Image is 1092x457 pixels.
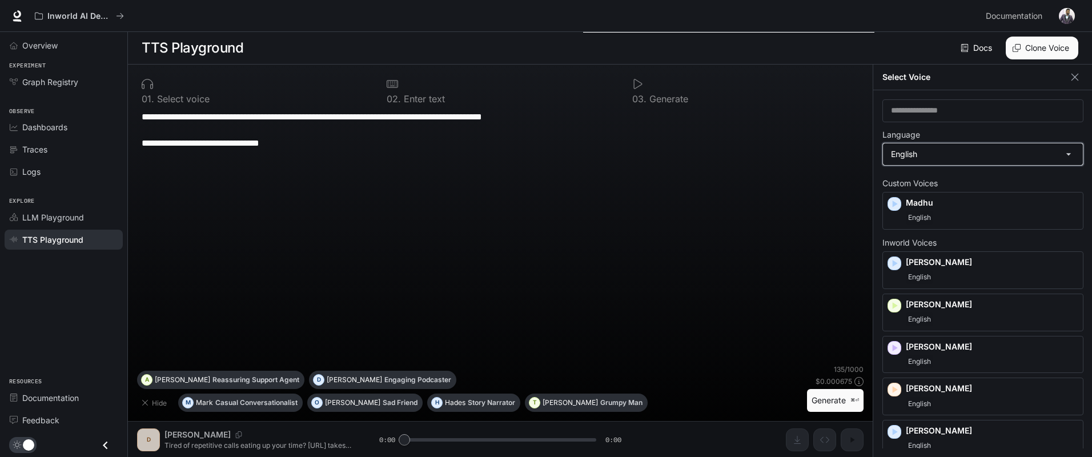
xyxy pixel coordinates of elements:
p: Casual Conversationalist [215,399,298,406]
p: Custom Voices [882,179,1083,187]
div: Keywords by Traffic [126,67,192,75]
img: tab_keywords_by_traffic_grey.svg [114,66,123,75]
p: Mark [196,399,213,406]
a: Graph Registry [5,72,123,92]
p: 0 2 . [387,94,401,103]
span: English [906,355,933,368]
a: Documentation [981,5,1051,27]
p: Language [882,131,920,139]
img: website_grey.svg [18,30,27,39]
span: Documentation [22,392,79,404]
p: [PERSON_NAME] [906,299,1078,310]
button: D[PERSON_NAME]Engaging Podcaster [309,371,456,389]
button: Hide [137,394,174,412]
h1: TTS Playground [142,37,243,59]
span: English [906,211,933,225]
span: Logs [22,166,41,178]
p: [PERSON_NAME] [325,399,380,406]
p: [PERSON_NAME] [327,376,382,383]
img: tab_domain_overview_orange.svg [31,66,40,75]
p: ⌘⏎ [850,397,859,404]
span: English [906,312,933,326]
a: Logs [5,162,123,182]
a: Dashboards [5,117,123,137]
p: 0 3 . [632,94,647,103]
div: O [312,394,322,412]
div: D [314,371,324,389]
p: Engaging Podcaster [384,376,451,383]
div: Domain: [URL] [30,30,81,39]
a: TTS Playground [5,230,123,250]
span: Feedback [22,414,59,426]
span: LLM Playground [22,211,84,223]
button: MMarkCasual Conversationalist [178,394,303,412]
img: logo_orange.svg [18,18,27,27]
span: TTS Playground [22,234,83,246]
span: English [906,397,933,411]
span: Dashboards [22,121,67,133]
span: Graph Registry [22,76,78,88]
button: A[PERSON_NAME]Reassuring Support Agent [137,371,304,389]
div: H [432,394,442,412]
p: Sad Friend [383,399,417,406]
div: A [142,371,152,389]
span: English [906,270,933,284]
div: v 4.0.25 [32,18,56,27]
p: Enter text [401,94,445,103]
p: [PERSON_NAME] [155,376,210,383]
p: 0 1 . [142,94,154,103]
button: User avatar [1055,5,1078,27]
div: T [529,394,540,412]
span: Documentation [986,9,1042,23]
a: Documentation [5,388,123,408]
img: User avatar [1059,8,1075,24]
p: Inworld Voices [882,239,1083,247]
a: Overview [5,35,123,55]
span: Overview [22,39,58,51]
p: $ 0.000675 [816,376,852,386]
p: Generate [647,94,688,103]
button: HHadesStory Narrator [427,394,520,412]
span: Dark mode toggle [23,438,34,451]
p: [PERSON_NAME] [543,399,598,406]
p: [PERSON_NAME] [906,341,1078,352]
p: Select voice [154,94,210,103]
a: Docs [958,37,997,59]
div: English [883,143,1083,165]
button: All workspaces [30,5,129,27]
div: M [183,394,193,412]
span: Traces [22,143,47,155]
p: Grumpy Man [600,399,643,406]
p: [PERSON_NAME] [906,383,1078,394]
button: Close drawer [93,434,118,457]
p: 135 / 1000 [834,364,864,374]
p: Hades [445,399,465,406]
p: Madhu [906,197,1078,209]
p: [PERSON_NAME] [906,425,1078,436]
a: Traces [5,139,123,159]
p: [PERSON_NAME] [906,256,1078,268]
div: Domain Overview [43,67,102,75]
a: LLM Playground [5,207,123,227]
button: Generate⌘⏎ [807,389,864,412]
p: Reassuring Support Agent [212,376,299,383]
button: Clone Voice [1006,37,1078,59]
button: O[PERSON_NAME]Sad Friend [307,394,423,412]
span: English [906,439,933,452]
p: Story Narrator [468,399,515,406]
p: Inworld AI Demos [47,11,111,21]
button: T[PERSON_NAME]Grumpy Man [525,394,648,412]
a: Feedback [5,410,123,430]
